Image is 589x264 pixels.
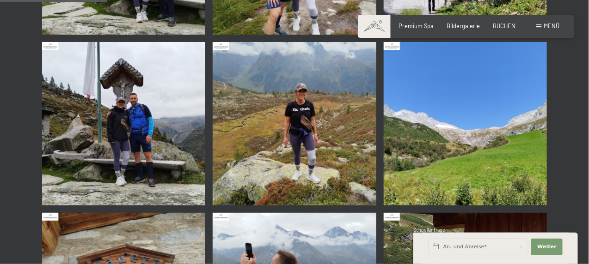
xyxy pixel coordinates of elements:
[40,38,207,209] a: 09-09-2025
[382,38,549,209] a: 06-09-2025
[211,38,378,209] a: 09-09-2025
[213,42,376,205] img: 09-09-2025
[447,22,480,30] a: Bildergalerie
[384,42,547,205] img: 06-09-2025
[399,22,434,30] a: Premium Spa
[493,22,516,30] a: BUCHEN
[413,227,445,233] span: Schnellanfrage
[544,22,559,30] span: Menü
[537,243,557,251] span: Weiter
[42,42,205,205] img: 09-09-2025
[531,239,563,255] button: Weiter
